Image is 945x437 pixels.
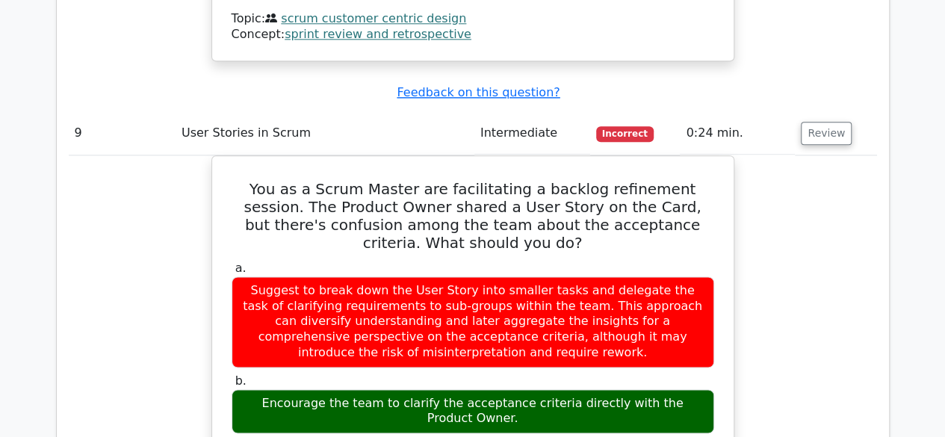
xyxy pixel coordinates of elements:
span: Incorrect [596,126,654,141]
span: b. [235,374,247,388]
div: Suggest to break down the User Story into smaller tasks and delegate the task of clarifying requi... [232,276,714,368]
button: Review [801,122,852,145]
div: Encourage the team to clarify the acceptance criteria directly with the Product Owner. [232,389,714,434]
td: 0:24 min. [680,112,795,155]
h5: You as a Scrum Master are facilitating a backlog refinement session. The Product Owner shared a U... [230,180,716,252]
span: a. [235,261,247,275]
td: Intermediate [474,112,590,155]
div: Topic: [232,11,714,27]
a: scrum customer centric design [281,11,466,25]
div: Concept: [232,27,714,43]
td: User Stories in Scrum [176,112,474,155]
td: 9 [69,112,176,155]
a: sprint review and retrospective [285,27,471,41]
a: Feedback on this question? [397,85,560,99]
